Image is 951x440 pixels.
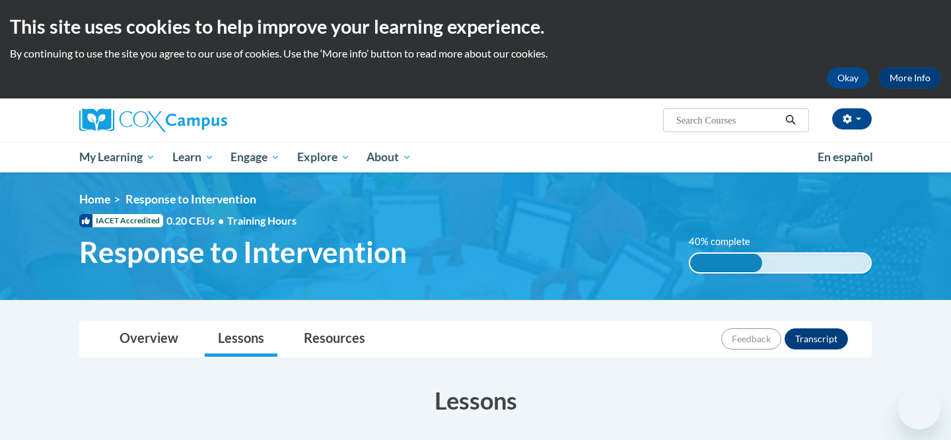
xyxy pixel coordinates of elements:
button: Search [781,112,800,128]
span: Response to Intervention [125,192,256,206]
a: Resources [291,322,378,357]
span: 0.20 CEUs [166,213,227,228]
span: IACET Accredited [79,214,163,227]
span: Engage [230,149,280,165]
a: Lessons [205,322,277,357]
p: By continuing to use the site you agree to our use of cookies. Use the ‘More info’ button to read... [10,46,941,61]
span: About [367,149,411,165]
a: More Info [879,67,941,89]
h3: Lessons [79,384,872,417]
a: Home [79,192,110,206]
button: Account Settings [832,108,872,129]
span: Response to Intervention [79,235,407,270]
a: En español [809,143,882,171]
button: Okay [827,67,869,89]
button: Transcript [785,328,848,349]
img: Cox Campus [79,108,227,132]
a: Learn [164,142,223,172]
span: My Learning [79,149,155,165]
div: 40% complete [690,254,762,272]
a: My Learning [71,142,164,172]
span: Learn [172,149,214,165]
iframe: Button to launch messaging window [898,387,940,429]
a: Explore [289,142,359,172]
button: Feedback [721,328,781,349]
a: Cox Campus [79,108,330,132]
a: Engage [222,142,289,172]
input: Search Courses [675,112,781,128]
span: • [218,214,224,227]
h2: This site uses cookies to help improve your learning experience. [10,13,941,40]
span: Training Hours [227,214,297,227]
label: 40% complete [689,235,765,249]
a: About [359,142,421,172]
div: Main menu [59,142,892,172]
span: Explore [297,149,350,165]
a: Overview [106,322,192,357]
span: En español [818,150,873,164]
